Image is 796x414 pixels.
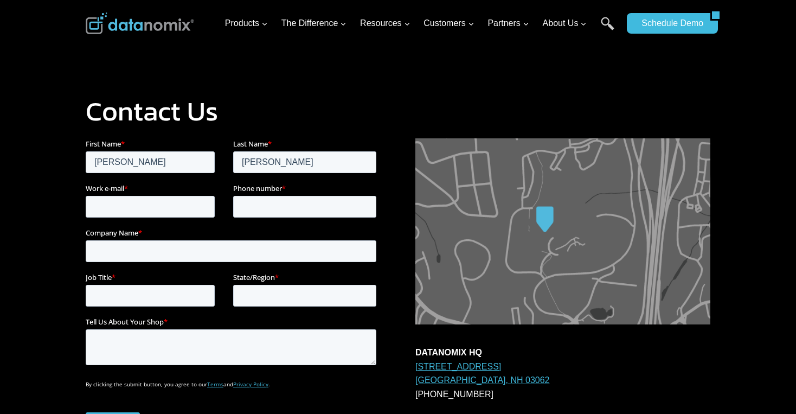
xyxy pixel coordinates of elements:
[487,16,529,30] span: Partners
[221,6,622,41] nav: Primary Navigation
[121,242,138,250] a: Terms
[543,16,587,30] span: About Us
[86,98,710,125] h1: Contact Us
[225,16,268,30] span: Products
[423,16,474,30] span: Customers
[86,12,194,34] img: Datanomix
[360,16,410,30] span: Resources
[281,16,347,30] span: The Difference
[627,13,710,34] a: Schedule Demo
[415,362,549,385] a: [STREET_ADDRESS][GEOGRAPHIC_DATA], NH 03062
[147,242,183,250] a: Privacy Policy
[415,348,482,357] strong: DATANOMIX HQ
[601,17,614,41] a: Search
[415,346,710,401] p: [PHONE_NUMBER]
